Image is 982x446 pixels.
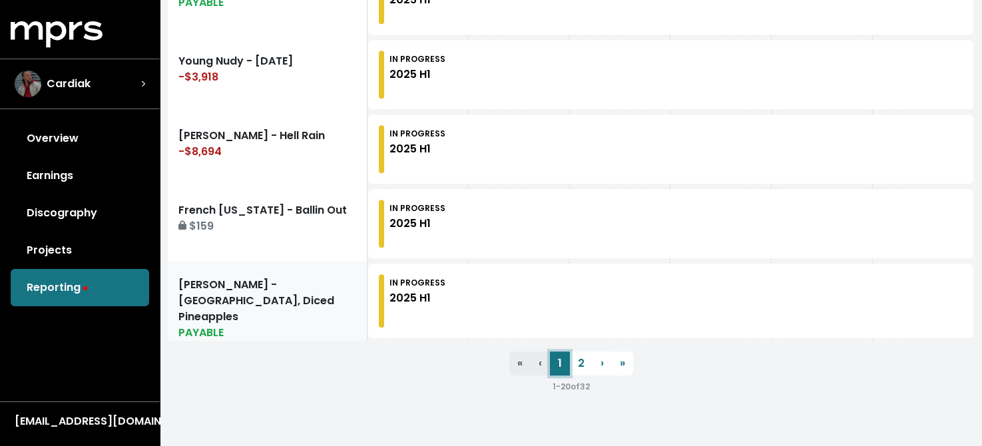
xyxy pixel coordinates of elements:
img: The selected account / producer [15,71,41,97]
a: [PERSON_NAME] - Hell Rain-$8,694 [168,112,368,186]
small: 1 - 20 of 32 [553,381,590,392]
div: PAYABLE [178,325,356,341]
small: IN PROGRESS [389,53,445,65]
a: French [US_STATE] - Ballin Out$159 [168,186,368,261]
div: 2025 H1 [389,216,445,232]
a: 1 [550,351,570,375]
a: [PERSON_NAME] - [GEOGRAPHIC_DATA], Diced PineapplesPAYABLE [168,261,368,341]
a: 2 [570,351,593,375]
a: Discography [11,194,149,232]
div: -$8,694 [178,144,356,160]
button: [EMAIL_ADDRESS][DOMAIN_NAME] [11,413,149,430]
div: $159 [178,218,356,234]
small: IN PROGRESS [389,128,445,139]
div: -$3,918 [178,69,356,85]
small: IN PROGRESS [389,202,445,214]
small: IN PROGRESS [389,277,445,288]
div: 2025 H1 [389,141,445,157]
a: Young Nudy - [DATE]-$3,918 [168,37,368,112]
div: 2025 H1 [389,67,445,83]
div: [EMAIL_ADDRESS][DOMAIN_NAME] [15,413,145,429]
span: Cardiak [47,76,91,92]
a: Earnings [11,157,149,194]
a: Projects [11,232,149,269]
a: mprs logo [11,26,103,41]
div: 2025 H1 [389,290,445,306]
a: Overview [11,120,149,157]
span: › [601,355,604,371]
span: » [620,355,625,371]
